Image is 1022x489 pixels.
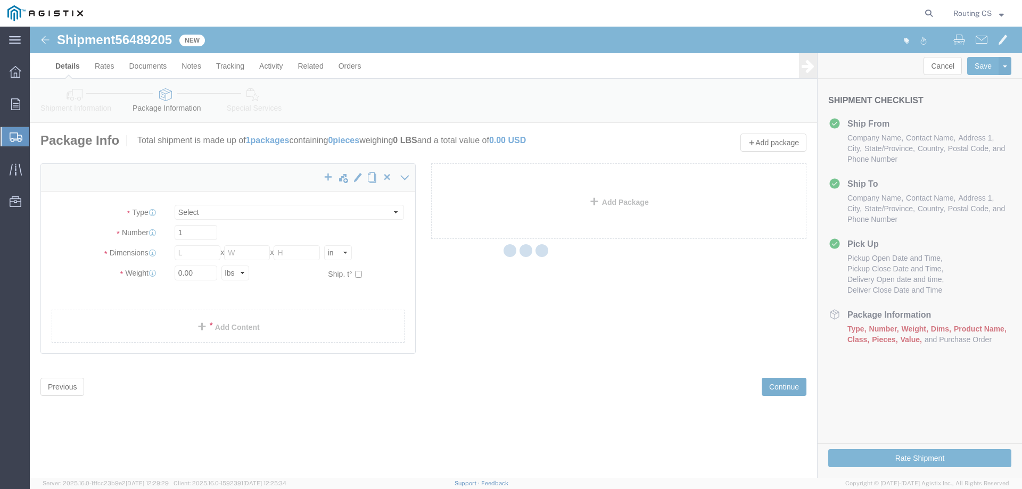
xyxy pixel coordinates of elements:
span: Copyright © [DATE]-[DATE] Agistix Inc., All Rights Reserved [845,479,1009,488]
span: Server: 2025.16.0-1ffcc23b9e2 [43,480,169,486]
span: [DATE] 12:25:34 [243,480,286,486]
a: Support [455,480,481,486]
span: [DATE] 12:29:29 [126,480,169,486]
span: Routing CS [953,7,992,19]
img: logo [7,5,83,21]
span: Client: 2025.16.0-1592391 [174,480,286,486]
a: Feedback [481,480,508,486]
button: Routing CS [953,7,1007,20]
